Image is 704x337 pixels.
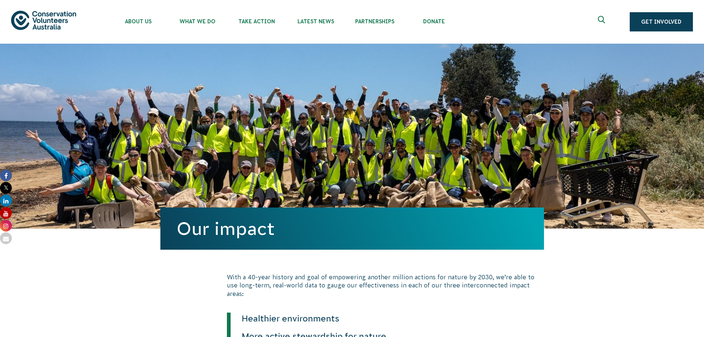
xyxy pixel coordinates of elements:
[177,219,528,239] h1: Our impact
[594,13,611,31] button: Expand search box Close search box
[630,12,693,31] a: Get Involved
[598,16,607,28] span: Expand search box
[227,18,286,24] span: Take Action
[11,11,76,30] img: logo.svg
[227,273,544,298] p: With a 40-year history and goal of empowering another million actions for nature by 2030, we’re a...
[231,313,496,324] p: Healthier environments
[286,18,345,24] span: Latest News
[345,18,404,24] span: Partnerships
[404,18,463,24] span: Donate
[168,18,227,24] span: What We Do
[109,18,168,24] span: About Us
